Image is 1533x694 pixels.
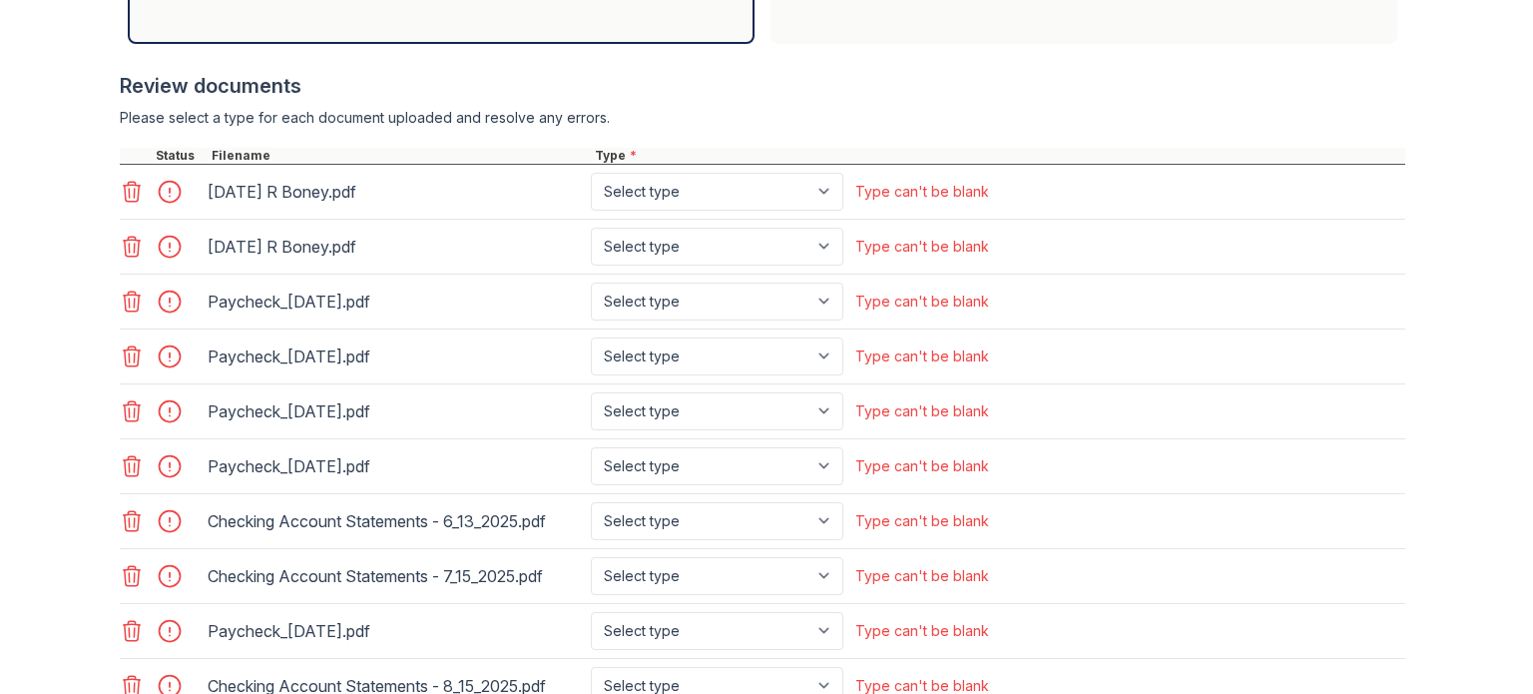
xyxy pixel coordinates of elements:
div: Paycheck_[DATE].pdf [208,450,583,482]
div: Status [152,148,208,164]
div: Please select a type for each document uploaded and resolve any errors. [120,108,1405,128]
div: Type [591,148,1405,164]
div: Type can't be blank [855,621,989,641]
div: Checking Account Statements - 6_13_2025.pdf [208,505,583,537]
div: Paycheck_[DATE].pdf [208,615,583,647]
div: Filename [208,148,591,164]
div: Paycheck_[DATE].pdf [208,286,583,318]
div: Type can't be blank [855,292,989,312]
div: Checking Account Statements - 7_15_2025.pdf [208,560,583,592]
div: Type can't be blank [855,566,989,586]
div: [DATE] R Boney.pdf [208,176,583,208]
div: Review documents [120,72,1405,100]
div: Type can't be blank [855,182,989,202]
div: Type can't be blank [855,456,989,476]
div: Type can't be blank [855,347,989,366]
div: [DATE] R Boney.pdf [208,231,583,263]
div: Paycheck_[DATE].pdf [208,395,583,427]
div: Type can't be blank [855,237,989,257]
div: Type can't be blank [855,401,989,421]
div: Type can't be blank [855,511,989,531]
div: Paycheck_[DATE].pdf [208,341,583,372]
